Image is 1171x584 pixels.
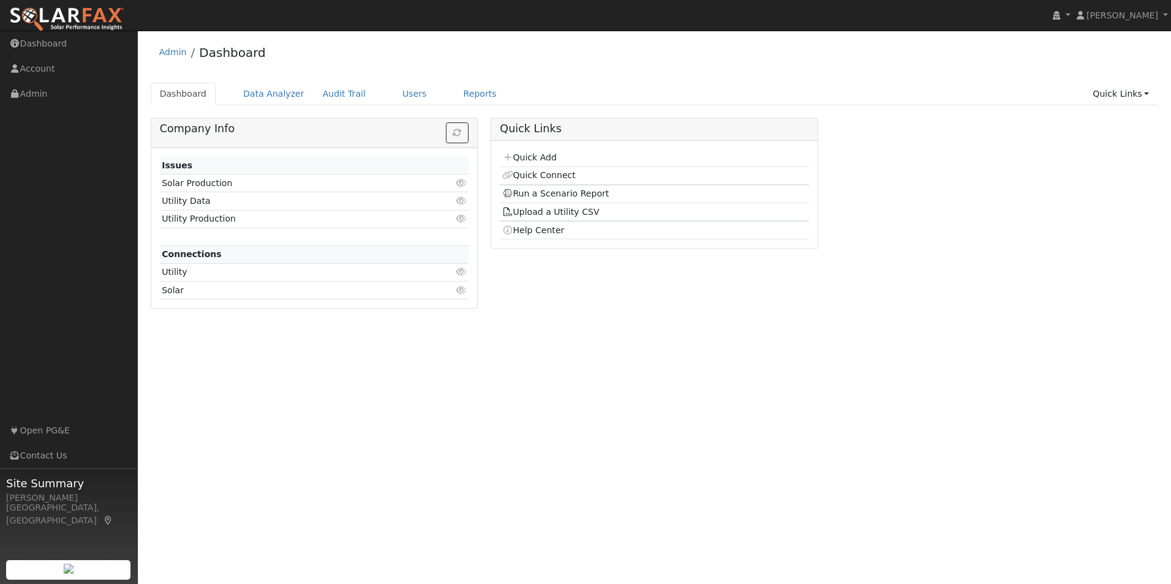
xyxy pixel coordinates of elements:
i: Click to view [456,268,467,276]
i: Click to view [456,179,467,187]
td: Solar Production [160,174,419,192]
strong: Connections [162,249,222,259]
span: [PERSON_NAME] [1086,10,1158,20]
a: Admin [159,47,187,57]
a: Run a Scenario Report [502,189,609,198]
a: Dashboard [199,45,266,60]
a: Quick Links [1083,83,1158,105]
div: [GEOGRAPHIC_DATA], [GEOGRAPHIC_DATA] [6,501,131,527]
td: Solar [160,282,419,299]
a: Map [103,515,114,525]
h5: Quick Links [500,122,808,135]
i: Click to view [456,286,467,294]
h5: Company Info [160,122,469,135]
a: Quick Connect [502,170,576,180]
div: [PERSON_NAME] [6,492,131,504]
a: Data Analyzer [234,83,314,105]
a: Audit Trail [314,83,375,105]
i: Click to view [456,197,467,205]
a: Users [393,83,436,105]
img: SolarFax [9,7,124,32]
a: Help Center [502,225,565,235]
strong: Issues [162,160,192,170]
img: retrieve [64,564,73,574]
td: Utility Production [160,210,419,228]
i: Click to view [456,214,467,223]
a: Quick Add [502,152,557,162]
td: Utility Data [160,192,419,210]
a: Reports [454,83,506,105]
span: Site Summary [6,475,131,492]
a: Upload a Utility CSV [502,207,600,217]
td: Utility [160,263,419,281]
a: Dashboard [151,83,216,105]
